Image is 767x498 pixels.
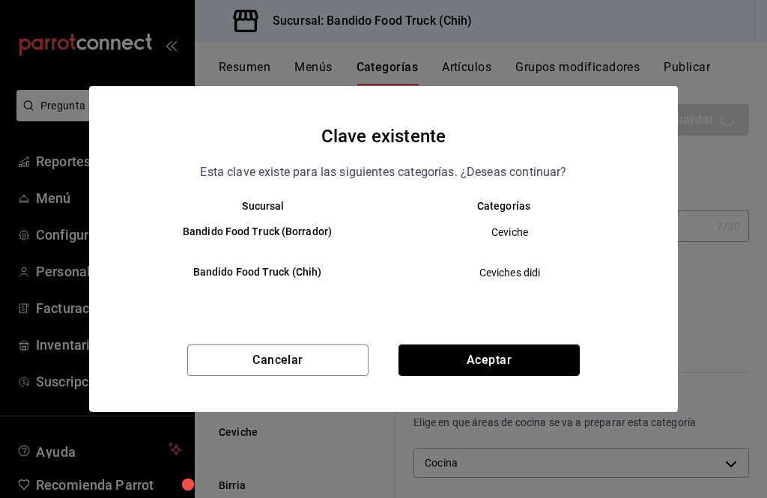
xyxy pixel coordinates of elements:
[383,200,648,212] th: Categorías
[143,264,372,281] h6: Bandido Food Truck (Chih)
[321,122,446,151] h4: Clave existente
[200,163,566,182] p: Esta clave existe para las siguientes categorías. ¿Deseas continuar?
[187,344,369,376] button: Cancelar
[143,224,372,240] h6: Bandido Food Truck (Borrador)
[396,225,623,240] span: Ceviche
[396,265,623,280] span: Ceviches didi
[119,200,383,212] th: Sucursal
[398,344,580,376] button: Aceptar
